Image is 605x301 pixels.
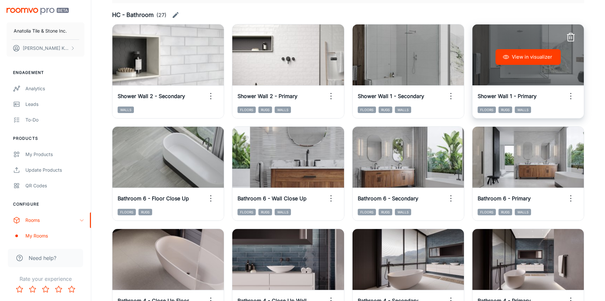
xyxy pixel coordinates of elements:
span: Walls [515,107,531,113]
span: Rugs [379,107,392,113]
h6: Shower Wall 2 - Primary [238,92,297,100]
p: [PERSON_NAME] Kundargi [23,45,69,52]
span: Floors [238,209,256,215]
span: Walls [275,209,291,215]
h6: Bathroom 6 - Wall Close Up [238,194,307,202]
span: Rugs [258,107,272,113]
button: Rate 1 star [13,283,26,296]
span: Rugs [138,209,152,215]
span: Floors [358,209,376,215]
div: My Rooms [25,232,84,239]
button: Rate 5 star [65,283,78,296]
span: Floors [478,209,496,215]
span: Need help? [29,254,56,262]
span: Walls [395,107,411,113]
h6: Shower Wall 1 - Primary [478,92,537,100]
button: Rate 3 star [39,283,52,296]
h6: Shower Wall 2 - Secondary [118,92,185,100]
p: Anatolia Tile & Stone Inc. [14,27,67,35]
div: Analytics [25,85,84,92]
h6: Bathroom 6 - Primary [478,194,531,202]
span: Floors [238,107,256,113]
button: Rate 2 star [26,283,39,296]
button: [PERSON_NAME] Kundargi [7,40,84,57]
span: Rugs [498,107,512,113]
h6: HC - Bathroom [112,10,154,20]
button: Rate 4 star [52,283,65,296]
h6: Shower Wall 1 - Secondary [358,92,424,100]
img: Roomvo PRO Beta [7,8,69,15]
div: QR Codes [25,182,84,189]
span: Floors [358,107,376,113]
div: To-do [25,116,84,123]
div: Rooms [25,217,79,224]
span: Floors [478,107,496,113]
p: Rate your experience [5,275,86,283]
button: View in visualizer [496,49,561,65]
span: Walls [118,107,134,113]
span: Walls [515,209,531,215]
p: (27) [156,11,166,19]
h6: Bathroom 6 - Secondary [358,194,418,202]
span: Rugs [379,209,392,215]
h6: Bathroom 6 - Floor Close Up [118,194,189,202]
div: Update Products [25,166,84,174]
div: Leads [25,101,84,108]
span: Walls [275,107,291,113]
span: Floors [118,209,136,215]
span: Rugs [498,209,512,215]
span: Rugs [258,209,272,215]
button: Anatolia Tile & Stone Inc. [7,22,84,39]
div: My Products [25,151,84,158]
span: Walls [395,209,411,215]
